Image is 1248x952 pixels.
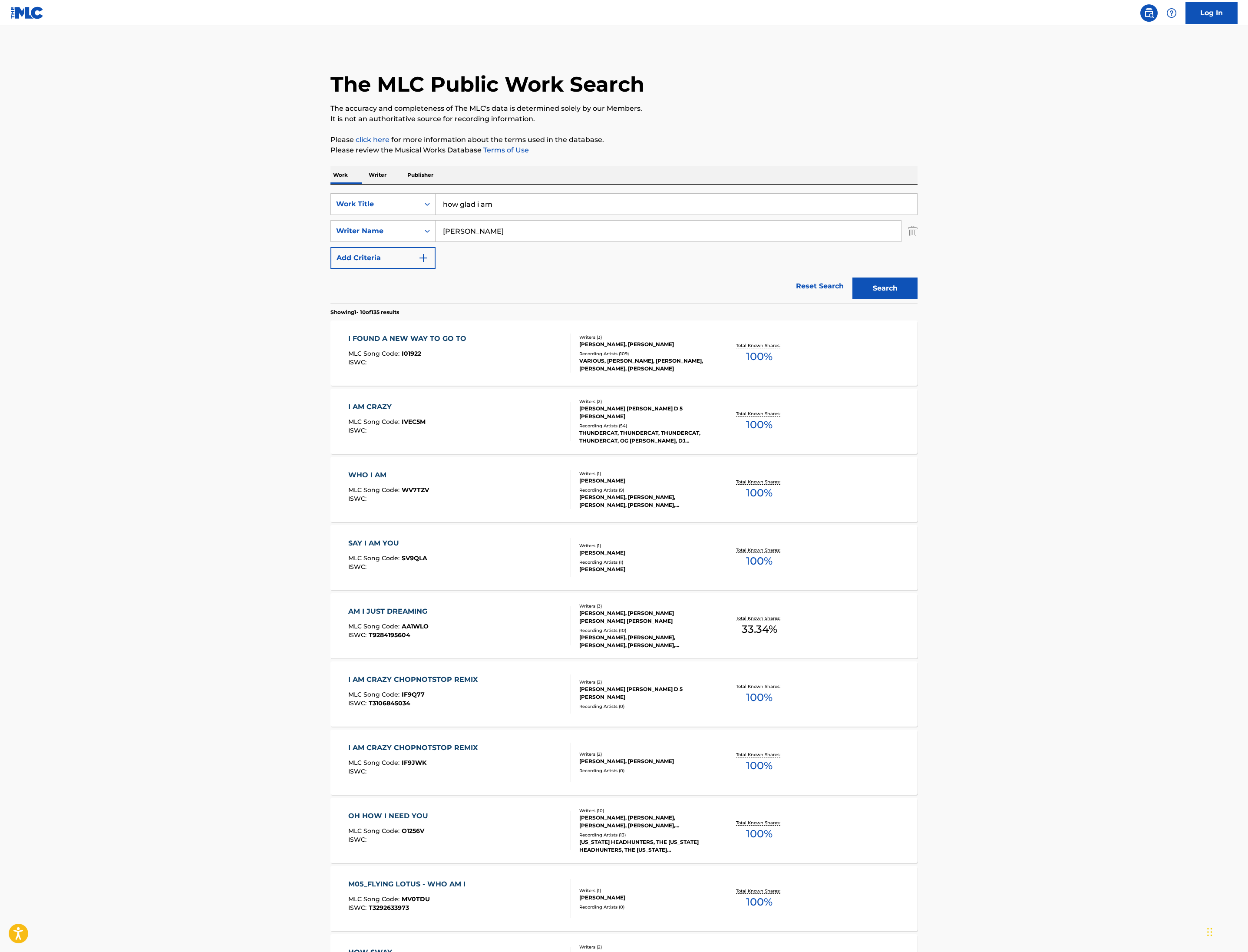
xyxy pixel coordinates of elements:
[356,136,390,144] a: click here
[330,103,918,114] p: The accuracy and completeness of The MLC's data is determined solely by our Members.
[579,350,710,357] div: Recording Artists ( 109 )
[579,767,710,774] div: Recording Artists ( 0 )
[348,426,369,434] span: ISWC :
[579,549,710,557] div: [PERSON_NAME]
[746,894,773,910] span: 100 %
[579,609,710,625] div: [PERSON_NAME], [PERSON_NAME] [PERSON_NAME] [PERSON_NAME]
[579,627,710,634] div: Recording Artists ( 10 )
[736,751,782,758] p: Total Known Shares:
[1185,2,1238,24] a: Log In
[579,477,710,485] div: [PERSON_NAME]
[736,820,782,826] p: Total Known Shares:
[336,199,414,209] div: Work Title
[348,554,402,562] span: MLC Song Code :
[579,634,710,649] div: [PERSON_NAME], [PERSON_NAME], [PERSON_NAME], [PERSON_NAME], [PERSON_NAME]
[348,418,402,426] span: MLC Song Code :
[330,321,918,386] a: I FOUND A NEW WAY TO GO TOMLC Song Code:I01922ISWC:Writers (3)[PERSON_NAME], [PERSON_NAME]Recordi...
[348,631,369,639] span: ISWC :
[1207,919,1212,945] div: Drag
[330,457,918,522] a: WHO I AMMLC Song Code:WV7TZVISWC:Writers (1)[PERSON_NAME]Recording Artists (9)[PERSON_NAME], [PER...
[579,757,710,765] div: [PERSON_NAME], [PERSON_NAME]
[348,350,402,357] span: MLC Song Code :
[348,767,369,775] span: ISWC :
[330,193,918,304] form: Search Form
[579,429,710,445] div: THUNDERCAT, THUNDERCAT, THUNDERCAT, THUNDERCAT, OG [PERSON_NAME], DJ CANDLESTICK, [PERSON_NAME], ...
[736,888,782,894] p: Total Known Shares:
[746,553,773,569] span: 100 %
[579,832,710,838] div: Recording Artists ( 13 )
[348,879,470,889] div: M05_FLYING LOTUS - WHO AM I
[330,135,918,145] p: Please for more information about the terms used in the database.
[579,493,710,509] div: [PERSON_NAME], [PERSON_NAME], [PERSON_NAME], [PERSON_NAME], [PERSON_NAME]
[736,547,782,553] p: Total Known Shares:
[330,308,399,316] p: Showing 1 - 10 of 135 results
[348,538,427,549] div: SAY I AM YOU
[330,866,918,931] a: M05_FLYING LOTUS - WHO AM IMLC Song Code:MV0TDUISWC:T3292633973Writers (1)[PERSON_NAME]Recording ...
[579,334,710,340] div: Writers ( 3 )
[746,417,773,433] span: 100 %
[746,349,773,364] span: 100 %
[348,759,402,767] span: MLC Song Code :
[746,690,773,705] span: 100 %
[369,699,410,707] span: T3106845034
[330,525,918,590] a: SAY I AM YOUMLC Song Code:SV9QLAISWC:Writers (1)[PERSON_NAME]Recording Artists (1)[PERSON_NAME]To...
[348,699,369,707] span: ISWC :
[330,730,918,795] a: I AM CRAZY CHOPNOTSTOP REMIXMLC Song Code:IF9JWKISWC:Writers (2)[PERSON_NAME], [PERSON_NAME]Recor...
[579,542,710,549] div: Writers ( 1 )
[1144,8,1154,18] img: search
[330,166,350,184] p: Work
[1205,910,1248,952] iframe: Chat Widget
[579,807,710,814] div: Writers ( 10 )
[402,895,430,903] span: MV0TDU
[736,615,782,621] p: Total Known Shares:
[736,342,782,349] p: Total Known Shares:
[579,703,710,710] div: Recording Artists ( 0 )
[579,838,710,854] div: [US_STATE] HEADHUNTERS, THE [US_STATE] HEADHUNTERS, THE [US_STATE] HEADHUNTERS, [PERSON_NAME], [P...
[330,798,918,863] a: OH HOW I NEED YOUMLC Song Code:O1256VISWC:Writers (10)[PERSON_NAME], [PERSON_NAME], [PERSON_NAME]...
[402,827,424,835] span: O1256V
[348,836,369,843] span: ISWC :
[736,410,782,417] p: Total Known Shares:
[579,470,710,477] div: Writers ( 1 )
[402,759,426,767] span: IF9JWK
[402,691,425,698] span: IF9Q77
[330,593,918,658] a: AM I JUST DREAMINGMLC Song Code:AA1WLOISWC:T9284195604Writers (3)[PERSON_NAME], [PERSON_NAME] [PE...
[579,814,710,830] div: [PERSON_NAME], [PERSON_NAME], [PERSON_NAME], [PERSON_NAME], [PERSON_NAME], [PERSON_NAME], [PERSON...
[405,166,436,184] p: Publisher
[579,679,710,685] div: Writers ( 2 )
[579,751,710,757] div: Writers ( 2 )
[402,486,429,494] span: WV7TZV
[1140,4,1158,22] a: Public Search
[579,398,710,405] div: Writers ( 2 )
[402,554,427,562] span: SV9QLA
[579,405,710,420] div: [PERSON_NAME] [PERSON_NAME] D 5 [PERSON_NAME]
[330,661,918,727] a: I AM CRAZY CHOPNOTSTOP REMIXMLC Song Code:IF9Q77ISWC:T3106845034Writers (2)[PERSON_NAME] [PERSON_...
[348,495,369,502] span: ISWC :
[348,895,402,903] span: MLC Song Code :
[336,226,414,236] div: Writer Name
[579,423,710,429] div: Recording Artists ( 54 )
[736,479,782,485] p: Total Known Shares:
[330,114,918,124] p: It is not an authoritative source for recording information.
[579,487,710,493] div: Recording Artists ( 9 )
[579,603,710,609] div: Writers ( 3 )
[348,402,426,412] div: I AM CRAZY
[348,811,433,821] div: OH HOW I NEED YOU
[366,166,389,184] p: Writer
[348,563,369,571] span: ISWC :
[330,145,918,155] p: Please review the Musical Works Database
[579,357,710,373] div: VARIOUS, [PERSON_NAME], [PERSON_NAME], [PERSON_NAME], [PERSON_NAME]
[348,334,471,344] div: I FOUND A NEW WAY TO GO TO
[579,685,710,701] div: [PERSON_NAME] [PERSON_NAME] D 5 [PERSON_NAME]
[348,691,402,698] span: MLC Song Code :
[10,7,44,19] img: MLC Logo
[402,418,426,426] span: IVEC5M
[579,340,710,348] div: [PERSON_NAME], [PERSON_NAME]
[746,826,773,842] span: 100 %
[792,277,848,296] a: Reset Search
[369,904,409,912] span: T3292633973
[746,758,773,773] span: 100 %
[418,253,429,263] img: 9d2ae6d4665cec9f34b9.svg
[369,631,410,639] span: T9284195604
